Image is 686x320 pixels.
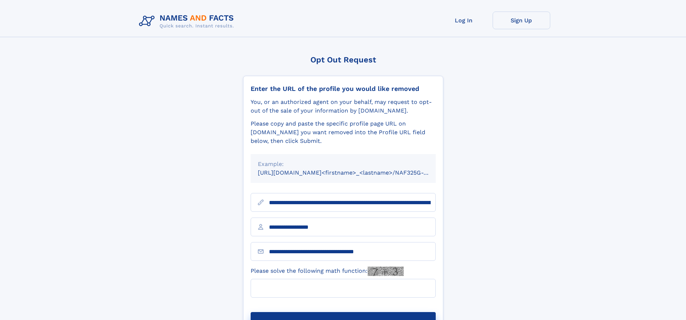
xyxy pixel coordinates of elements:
[136,12,240,31] img: Logo Names and Facts
[258,160,429,168] div: Example:
[251,85,436,93] div: Enter the URL of the profile you would like removed
[251,98,436,115] div: You, or an authorized agent on your behalf, may request to opt-out of the sale of your informatio...
[493,12,550,29] a: Sign Up
[251,119,436,145] div: Please copy and paste the specific profile page URL on [DOMAIN_NAME] you want removed into the Pr...
[251,267,404,276] label: Please solve the following math function:
[435,12,493,29] a: Log In
[243,55,443,64] div: Opt Out Request
[258,169,449,176] small: [URL][DOMAIN_NAME]<firstname>_<lastname>/NAF325G-xxxxxxxx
